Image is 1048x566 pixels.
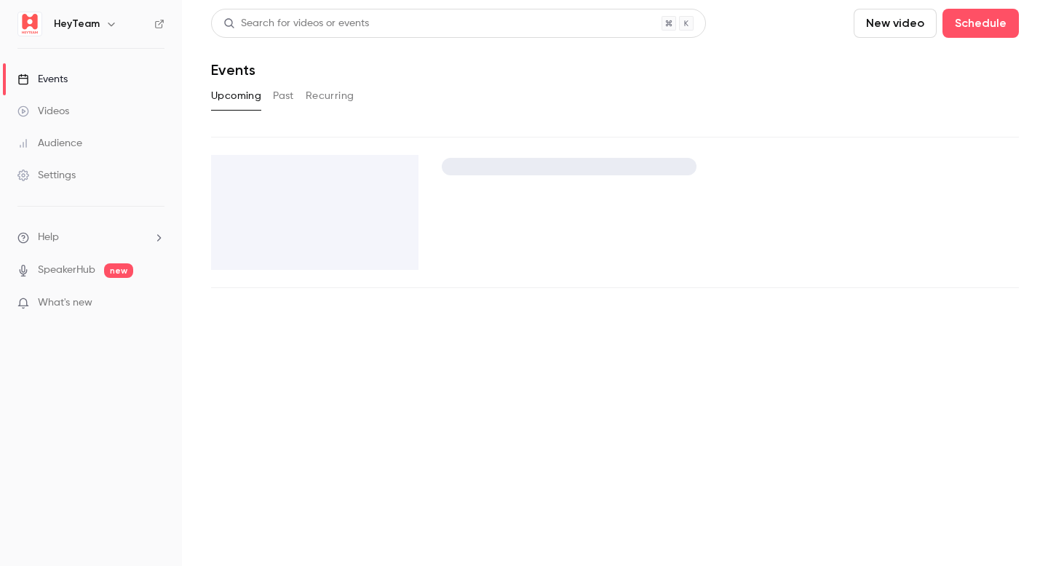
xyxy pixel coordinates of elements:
div: Audience [17,136,82,151]
a: SpeakerHub [38,263,95,278]
h6: HeyTeam [54,17,100,31]
span: What's new [38,295,92,311]
button: New video [854,9,937,38]
button: Upcoming [211,84,261,108]
div: Search for videos or events [223,16,369,31]
div: Events [17,72,68,87]
div: Settings [17,168,76,183]
img: HeyTeam [18,12,41,36]
li: help-dropdown-opener [17,230,164,245]
button: Recurring [306,84,354,108]
div: Videos [17,104,69,119]
button: Schedule [942,9,1019,38]
span: new [104,263,133,278]
span: Help [38,230,59,245]
button: Past [273,84,294,108]
h1: Events [211,61,255,79]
